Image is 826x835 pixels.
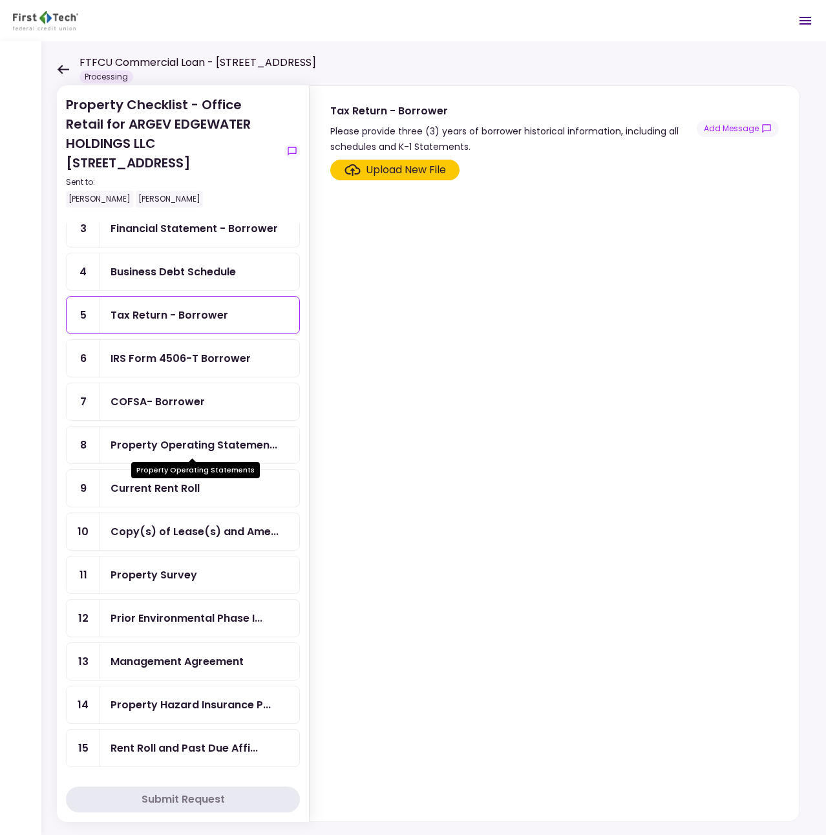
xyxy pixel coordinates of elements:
[13,11,78,30] img: Partner icon
[111,567,197,583] div: Property Survey
[66,296,300,334] a: 5Tax Return - Borrower
[131,462,260,478] div: Property Operating Statements
[284,143,300,159] button: show-messages
[66,209,300,248] a: 3Financial Statement - Borrower
[111,480,200,496] div: Current Rent Roll
[111,653,244,670] div: Management Agreement
[330,160,460,180] span: Click here to upload the required document
[67,643,100,680] div: 13
[66,556,300,594] a: 11Property Survey
[111,610,262,626] div: Prior Environmental Phase I and/or Phase II
[697,120,779,137] button: show-messages
[111,437,277,453] div: Property Operating Statements
[111,394,205,410] div: COFSA- Borrower
[66,339,300,377] a: 6IRS Form 4506-T Borrower
[67,340,100,377] div: 6
[67,383,100,420] div: 7
[330,123,697,154] div: Please provide three (3) years of borrower historical information, including all schedules and K-...
[66,176,279,188] div: Sent to:
[66,469,300,507] a: 9Current Rent Roll
[111,523,279,540] div: Copy(s) of Lease(s) and Amendment(s)
[79,55,316,70] h1: FTFCU Commercial Loan - [STREET_ADDRESS]
[330,103,697,119] div: Tax Return - Borrower
[111,264,236,280] div: Business Debt Schedule
[67,427,100,463] div: 8
[66,787,300,812] button: Submit Request
[67,556,100,593] div: 11
[66,383,300,421] a: 7COFSA- Borrower
[142,792,225,807] div: Submit Request
[66,599,300,637] a: 12Prior Environmental Phase I and/or Phase II
[67,730,100,766] div: 15
[66,253,300,291] a: 4Business Debt Schedule
[67,513,100,550] div: 10
[111,350,251,366] div: IRS Form 4506-T Borrower
[67,210,100,247] div: 3
[67,686,100,723] div: 14
[66,513,300,551] a: 10Copy(s) of Lease(s) and Amendment(s)
[136,191,203,207] div: [PERSON_NAME]
[790,5,821,36] button: Open menu
[66,729,300,767] a: 15Rent Roll and Past Due Affidavit
[66,191,133,207] div: [PERSON_NAME]
[66,426,300,464] a: 8Property Operating Statements
[366,162,446,178] div: Upload New File
[111,740,258,756] div: Rent Roll and Past Due Affidavit
[66,95,279,207] div: Property Checklist - Office Retail for ARGEV EDGEWATER HOLDINGS LLC [STREET_ADDRESS]
[67,253,100,290] div: 4
[111,220,278,237] div: Financial Statement - Borrower
[79,70,133,83] div: Processing
[309,85,800,822] div: Tax Return - BorrowerPlease provide three (3) years of borrower historical information, including...
[67,600,100,637] div: 12
[67,297,100,333] div: 5
[111,697,271,713] div: Property Hazard Insurance Policy and Liability Insurance Policy
[66,686,300,724] a: 14Property Hazard Insurance Policy and Liability Insurance Policy
[111,307,228,323] div: Tax Return - Borrower
[66,642,300,681] a: 13Management Agreement
[67,470,100,507] div: 9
